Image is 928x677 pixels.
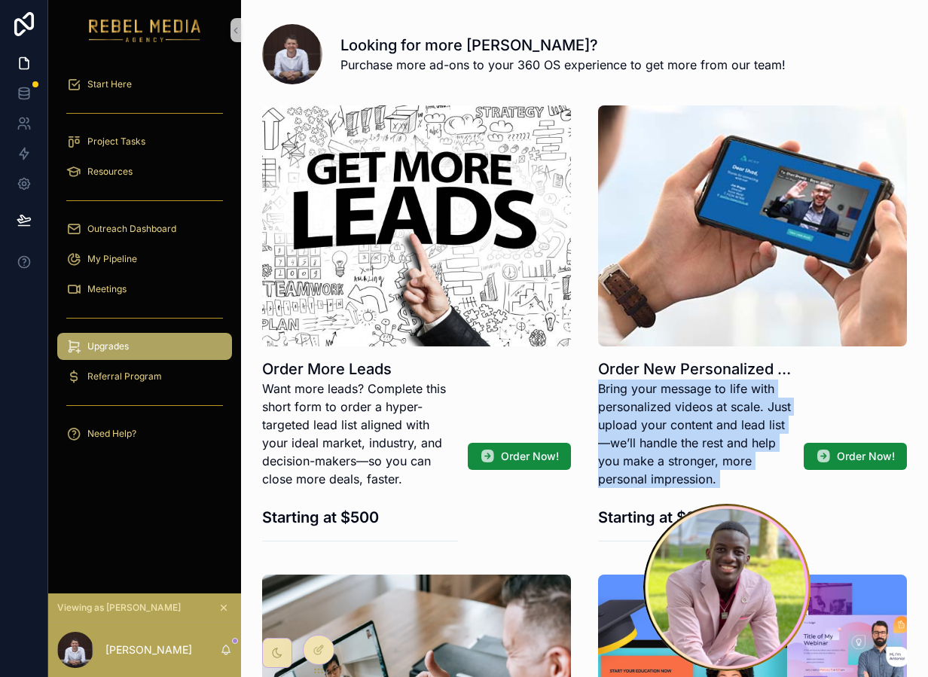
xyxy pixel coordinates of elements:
[57,363,232,390] a: Referral Program
[87,340,129,352] span: Upgrades
[87,253,137,265] span: My Pipeline
[598,380,794,488] p: Bring your message to life with personalized videos at scale. Just upload your content and lead l...
[57,245,232,273] a: My Pipeline
[57,420,232,447] a: Need Help?
[57,71,232,98] a: Start Here
[48,60,241,467] div: scrollable content
[87,371,162,383] span: Referral Program
[262,358,458,380] h1: Order More Leads
[89,18,201,42] img: App logo
[87,428,136,440] span: Need Help?
[340,35,786,56] h1: Looking for more [PERSON_NAME]?
[468,443,571,470] button: Order Now!
[57,602,181,614] span: Viewing as [PERSON_NAME]
[87,166,133,178] span: Resources
[598,506,794,529] h3: Starting at $297
[262,506,458,529] h3: Starting at $500
[837,449,895,464] span: Order Now!
[598,358,794,380] h1: Order New Personalized Videos
[87,78,132,90] span: Start Here
[87,283,127,295] span: Meetings
[57,276,232,303] a: Meetings
[262,380,458,488] p: Want more leads? Complete this short form to order a hyper-targeted lead list aligned with your i...
[57,333,232,360] a: Upgrades
[804,443,907,470] button: Order Now!
[57,128,232,155] a: Project Tasks
[340,56,786,74] span: Purchase more ad-ons to your 360 OS experience to get more from our team!
[501,449,559,464] span: Order Now!
[87,223,176,235] span: Outreach Dashboard
[57,158,232,185] a: Resources
[57,215,232,242] a: Outreach Dashboard
[87,136,145,148] span: Project Tasks
[105,642,192,657] p: [PERSON_NAME]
